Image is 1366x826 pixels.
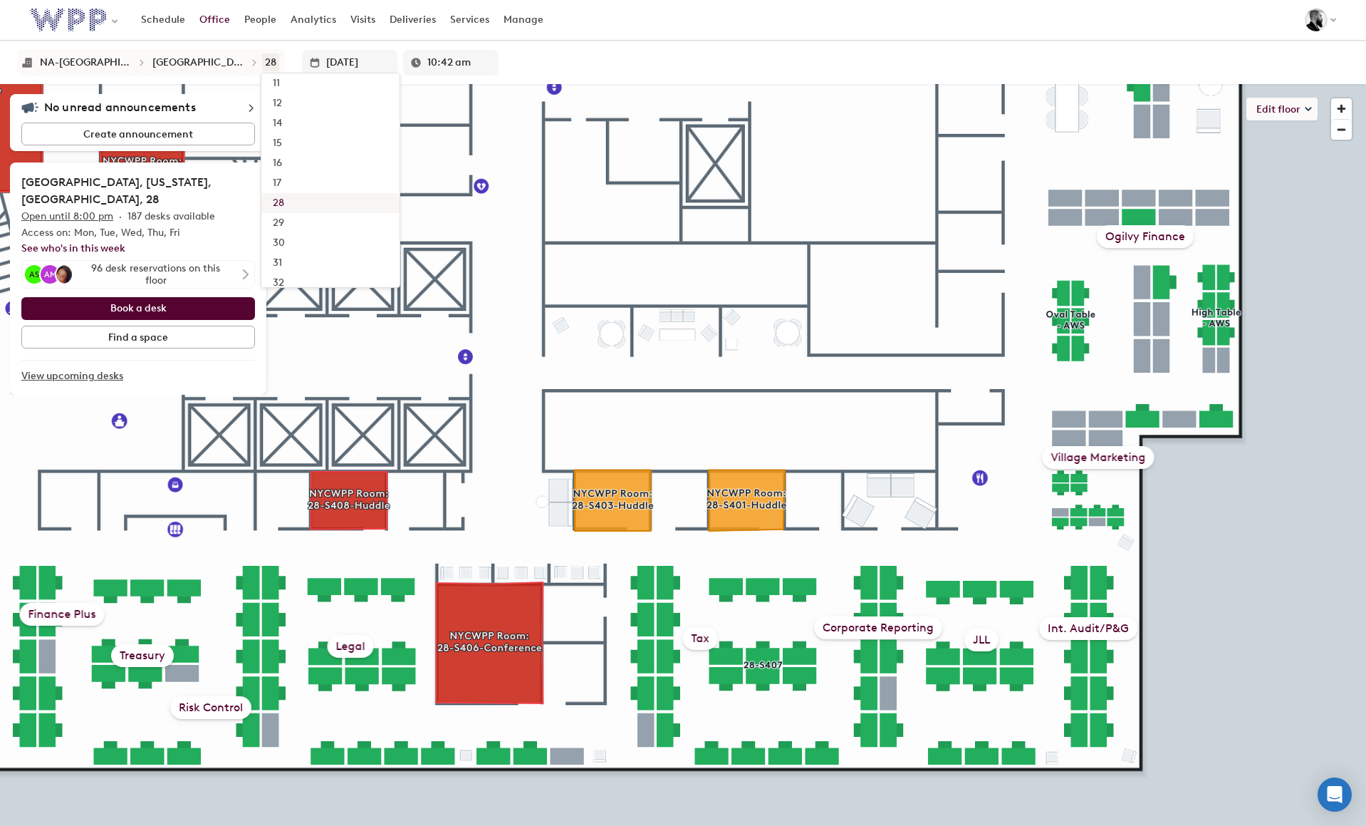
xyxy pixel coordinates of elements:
div: 29 [273,216,284,230]
h5: No unread announcements [44,100,196,115]
div: Addie Steele [24,264,45,285]
div: 16 [273,156,282,170]
div: Legal [328,635,374,658]
button: 28 [261,52,281,73]
a: Visits [343,7,382,33]
div: Int. Audit/P&G [1039,617,1137,640]
h2: [GEOGRAPHIC_DATA], [US_STATE], [GEOGRAPHIC_DATA], 28 [21,174,255,208]
a: Schedule [134,7,192,33]
button: Addie SteeleAhmed Madryaisha durham96 desk reservations on this floor [21,260,255,289]
a: Deliveries [382,7,443,33]
button: Mark Galindez [1298,5,1343,35]
div: Risk Control [170,696,251,719]
a: Office [192,7,237,33]
div: 17 [273,176,281,190]
p: 187 desks available [127,208,215,225]
div: AM [41,265,59,284]
img: aisha durham [53,265,72,284]
div: AS [25,265,43,284]
button: [GEOGRAPHIC_DATA], [US_STATE], 3 [GEOGRAPHIC_DATA] [148,52,248,73]
img: Mark Galindez [1305,9,1328,31]
div: 30 [273,236,285,250]
a: See who's in this week [21,242,125,254]
input: Enter a time in h:mm a format or select it for a dropdown list [427,50,491,76]
input: Enter date in L format or select it from the dropdown [326,50,390,76]
div: 28 [273,196,284,210]
button: Select an organization - WPP currently selected [23,4,127,36]
div: 28 [265,56,276,68]
button: Edit floor [1246,98,1318,120]
p: Open until 8:00 pm [21,208,113,225]
div: Village Marketing [1043,446,1154,469]
a: View upcoming desks [21,361,255,392]
div: Ogilvy Finance [1097,225,1194,248]
a: Analytics [283,7,343,33]
div: 14 [273,116,282,130]
button: NA-[GEOGRAPHIC_DATA] [36,52,135,73]
a: People [237,7,283,33]
div: NA-USA [40,56,131,68]
button: Book a desk [21,297,255,320]
p: Access on: Mon, Tue, Wed, Thu, Fri [21,225,255,241]
div: 96 desk reservations on this floor [76,262,231,286]
div: Ahmed Madry [39,264,61,285]
div: Corporate Reporting [814,616,942,639]
div: 31 [273,256,282,270]
div: Open Intercom Messenger [1318,778,1352,812]
div: Finance Plus [20,603,105,626]
div: Treasury [111,644,174,667]
a: Manage [496,7,551,33]
div: 15 [273,136,282,150]
button: Create announcement [21,123,255,145]
div: Tax [683,627,718,650]
div: 12 [273,96,282,110]
a: Services [443,7,496,33]
button: Find a space [21,326,255,349]
div: No unread announcements [21,100,255,117]
div: aisha durham [55,264,76,285]
div: JLL [964,629,999,651]
div: 11 [273,76,280,91]
div: NY, New York, 3 WTC Campus [152,56,244,68]
div: 32 [273,276,284,290]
